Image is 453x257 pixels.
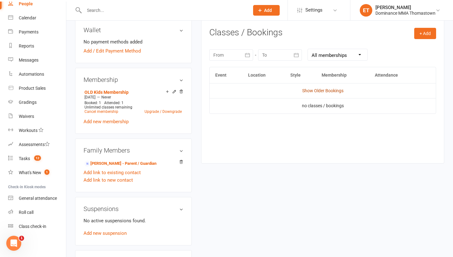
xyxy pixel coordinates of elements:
[82,6,245,15] input: Search...
[44,169,49,175] span: 1
[369,67,420,83] th: Attendance
[8,81,66,95] a: Product Sales
[253,5,280,16] button: Add
[8,152,66,166] a: Tasks 12
[84,76,183,83] h3: Membership
[209,28,436,38] h3: Classes / Bookings
[104,101,124,105] span: Attended: 1
[19,224,46,229] div: Class check-in
[8,205,66,219] a: Roll call
[84,205,183,212] h3: Suspensions
[34,155,41,161] span: 12
[84,101,101,105] span: Booked: 1
[375,10,435,16] div: Dominance MMA Thomastown
[84,47,141,55] a: Add / Edit Payment Method
[210,67,242,83] th: Event
[84,95,95,99] span: [DATE]
[8,166,66,180] a: What's New1
[8,191,66,205] a: General attendance kiosk mode
[414,28,436,39] button: + Add
[285,67,316,83] th: Style
[84,38,183,46] li: No payment methods added
[8,11,66,25] a: Calendar
[19,15,36,20] div: Calendar
[19,142,50,147] div: Assessments
[84,147,183,154] h3: Family Members
[19,1,33,6] div: People
[19,72,44,77] div: Automations
[101,95,111,99] span: Never
[8,53,66,67] a: Messages
[210,98,436,113] td: no classes / bookings
[84,109,118,114] a: Cancel membership
[6,236,21,251] iframe: Intercom live chat
[84,160,156,167] a: [PERSON_NAME] - Parent / Guardian
[19,114,34,119] div: Waivers
[264,8,272,13] span: Add
[83,95,183,100] div: —
[19,128,38,133] div: Workouts
[84,169,141,176] a: Add link to existing contact
[19,43,34,48] div: Reports
[8,109,66,123] a: Waivers
[19,156,30,161] div: Tasks
[8,39,66,53] a: Reports
[305,3,323,17] span: Settings
[302,88,344,93] a: Show Older Bookings
[8,25,66,39] a: Payments
[8,123,66,138] a: Workouts
[316,67,369,83] th: Membership
[84,119,129,124] a: Add new membership
[19,170,41,175] div: What's New
[375,5,435,10] div: [PERSON_NAME]
[19,210,33,215] div: Roll call
[19,196,57,201] div: General attendance
[8,138,66,152] a: Assessments
[242,67,284,83] th: Location
[84,217,183,224] p: No active suspensions found.
[360,4,372,17] div: ET
[84,90,129,95] a: OLD Kids Membership
[19,236,24,241] span: 1
[145,109,182,114] a: Upgrade / Downgrade
[8,219,66,234] a: Class kiosk mode
[84,230,127,236] a: Add new suspension
[84,176,133,184] a: Add link to new contact
[84,105,132,109] span: Unlimited classes remaining
[19,29,38,34] div: Payments
[19,86,46,91] div: Product Sales
[8,67,66,81] a: Automations
[8,95,66,109] a: Gradings
[19,100,37,105] div: Gradings
[84,27,183,33] h3: Wallet
[19,58,38,63] div: Messages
